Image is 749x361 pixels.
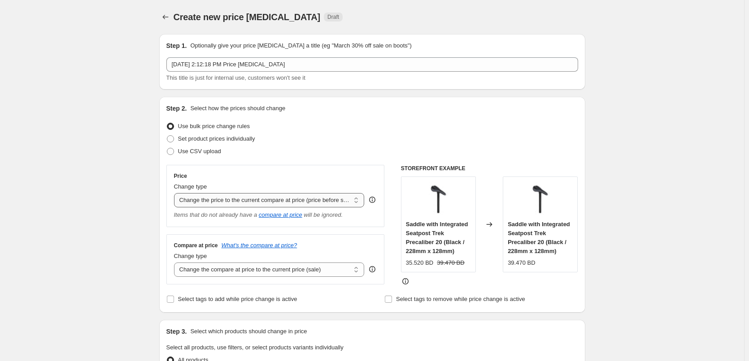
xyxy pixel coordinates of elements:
[166,57,578,72] input: 30% off holiday sale
[368,195,377,204] div: help
[174,211,257,218] i: Items that do not already have a
[166,41,187,50] h2: Step 1.
[174,242,218,249] h3: Compare at price
[327,13,339,21] span: Draft
[437,258,464,267] strike: 39.470 BD
[259,211,302,218] button: compare at price
[222,242,297,249] button: What's the compare at price?
[174,253,207,259] span: Change type
[406,258,433,267] div: 35.520 BD
[190,327,307,336] p: Select which products should change in price
[396,296,525,302] span: Select tags to remove while price change is active
[178,296,297,302] span: Select tags to add while price change is active
[166,74,305,81] span: This title is just for internal use, customers won't see it
[159,11,172,23] button: Price change jobs
[190,41,411,50] p: Optionally give your price [MEDICAL_DATA] a title (eg "March 30% off sale on boots")
[174,172,187,180] h3: Price
[166,344,344,351] span: Select all products, use filters, or select products variants individually
[368,265,377,274] div: help
[174,12,321,22] span: Create new price [MEDICAL_DATA]
[178,148,221,155] span: Use CSV upload
[508,258,535,267] div: 39.470 BD
[304,211,343,218] i: will be ignored.
[166,104,187,113] h2: Step 2.
[401,165,578,172] h6: STOREFRONT EXAMPLE
[178,123,250,129] span: Use bulk price change rules
[420,181,456,217] img: SaddleWithIntegratedSeatpost-ComfortableBikeSeatforKids1_80x.webp
[178,135,255,142] span: Set product prices individually
[508,221,570,254] span: Saddle with Integrated Seatpost Trek Precaliber 20 (Black / 228mm x 128mm)
[190,104,285,113] p: Select how the prices should change
[523,181,558,217] img: SaddleWithIntegratedSeatpost-ComfortableBikeSeatforKids1_80x.webp
[174,183,207,190] span: Change type
[166,327,187,336] h2: Step 3.
[406,221,468,254] span: Saddle with Integrated Seatpost Trek Precaliber 20 (Black / 228mm x 128mm)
